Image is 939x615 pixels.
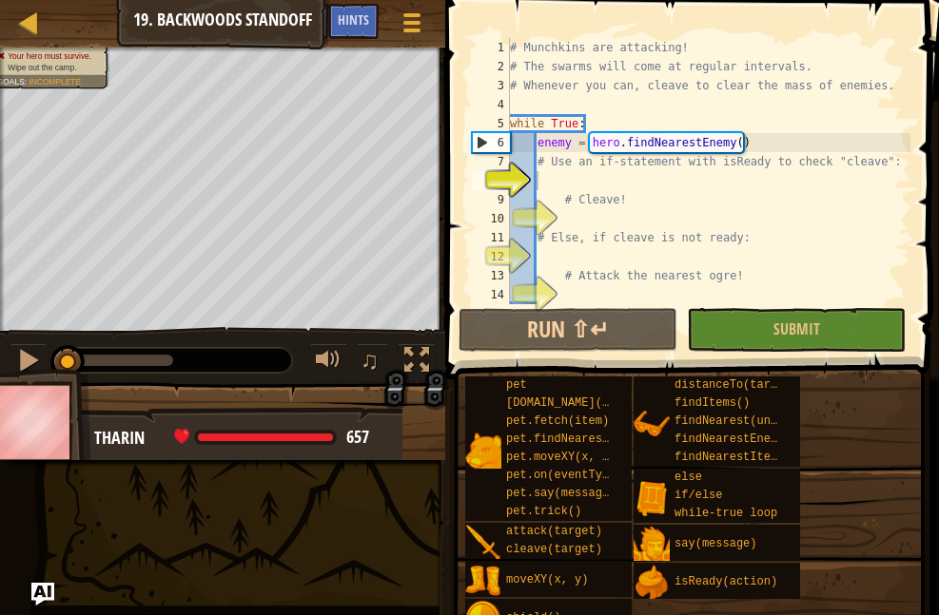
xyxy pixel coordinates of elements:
[634,565,670,601] img: portrait.png
[465,432,501,469] img: portrait.png
[465,563,501,599] img: portrait.png
[473,133,510,152] div: 6
[338,10,369,29] span: Hints
[506,573,588,586] span: moveXY(x, y)
[472,190,510,209] div: 9
[286,10,319,29] span: Ask AI
[506,505,581,518] span: pet.trick()
[506,487,616,500] span: pet.say(message)
[634,527,670,563] img: portrait.png
[506,396,643,410] span: [DOMAIN_NAME](enemy)
[472,285,510,304] div: 14
[675,414,798,428] span: findNearest(units)
[687,308,906,352] button: Submit
[174,429,369,446] div: health: 657 / 657
[31,583,54,605] button: Ask AI
[361,346,380,375] span: ♫
[465,525,501,561] img: portrait.png
[8,63,76,72] span: Wipe out the camp.
[472,114,510,133] div: 5
[506,525,602,538] span: attack(target)
[773,318,820,339] span: Submit
[472,266,510,285] div: 13
[472,171,510,190] div: 8
[634,480,670,516] img: portrait.png
[506,543,602,556] span: cleave(target)
[388,4,436,48] button: Show game menu
[675,451,791,464] span: findNearestItem()
[675,537,756,550] span: say(message)
[675,575,777,588] span: isReady(action)
[675,507,777,520] span: while-true loop
[472,95,510,114] div: 4
[8,51,91,61] span: Your hero must survive.
[346,425,369,449] span: 657
[29,77,81,86] span: Incomplete
[472,152,510,171] div: 7
[472,228,510,247] div: 11
[472,57,510,76] div: 2
[94,426,382,451] div: Tharin
[472,209,510,228] div: 10
[357,343,389,382] button: ♫
[459,308,677,352] button: Run ⇧↵
[472,247,510,266] div: 12
[277,4,328,39] button: Ask AI
[675,396,750,410] span: findItems()
[506,414,609,428] span: pet.fetch(item)
[472,38,510,57] div: 1
[675,378,798,392] span: distanceTo(target)
[309,343,347,382] button: Adjust volume
[675,432,798,446] span: findNearestEnemy()
[675,471,702,484] span: else
[506,469,684,482] span: pet.on(eventType, handler)
[25,77,29,86] span: :
[506,451,616,464] span: pet.moveXY(x, y)
[506,378,527,392] span: pet
[472,76,510,95] div: 3
[634,406,670,442] img: portrait.png
[398,343,436,382] button: Toggle fullscreen
[506,432,691,446] span: pet.findNearestByType(type)
[675,489,722,502] span: if/else
[10,343,48,382] button: Ctrl + P: Pause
